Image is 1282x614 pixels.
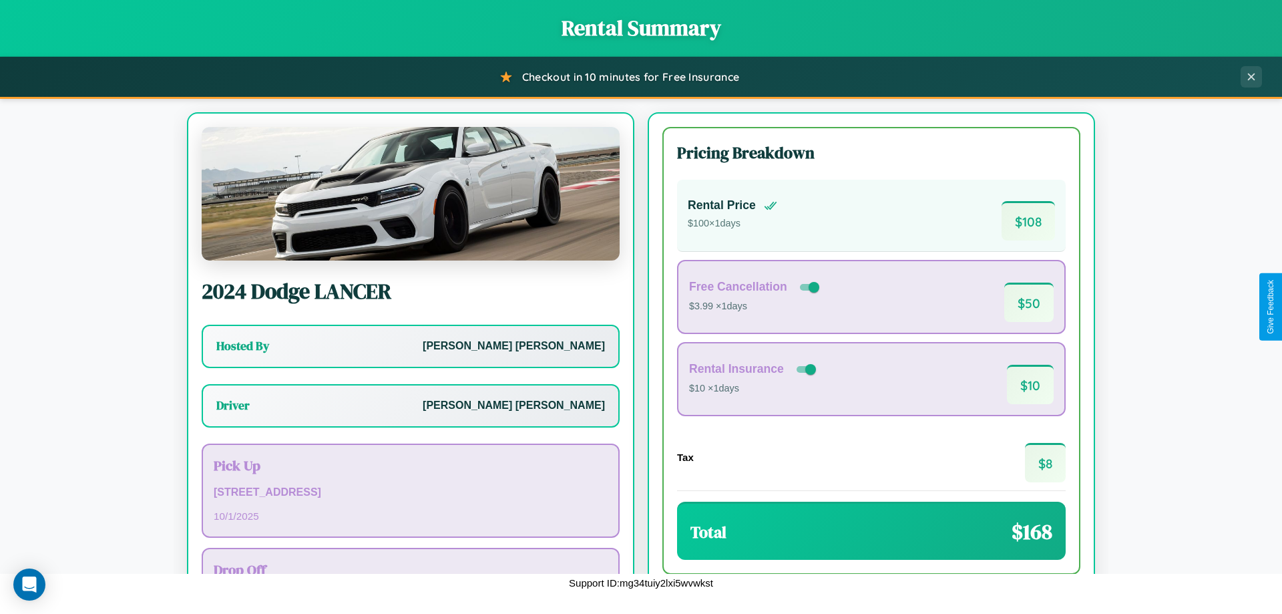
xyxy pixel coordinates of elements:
p: 10 / 1 / 2025 [214,507,608,525]
h2: 2024 Dodge LANCER [202,277,620,306]
p: $3.99 × 1 days [689,298,822,315]
h3: Pricing Breakdown [677,142,1066,164]
p: [PERSON_NAME] [PERSON_NAME] [423,396,605,416]
span: Checkout in 10 minutes for Free Insurance [522,70,739,84]
h3: Hosted By [216,338,269,354]
div: Give Feedback [1266,280,1275,334]
span: $ 8 [1025,443,1066,482]
span: $ 108 [1002,201,1055,241]
h4: Free Cancellation [689,280,787,294]
span: $ 50 [1004,283,1054,322]
img: Dodge LANCER [202,127,620,261]
h3: Total [690,521,726,543]
h3: Driver [216,398,250,414]
h4: Rental Price [688,198,756,212]
h4: Rental Insurance [689,362,784,376]
h3: Drop Off [214,560,608,579]
p: [PERSON_NAME] [PERSON_NAME] [423,337,605,356]
h1: Rental Summary [13,13,1269,43]
p: [STREET_ADDRESS] [214,483,608,502]
p: $ 100 × 1 days [688,215,777,233]
span: $ 10 [1007,365,1054,404]
h3: Pick Up [214,456,608,475]
h4: Tax [677,452,694,463]
div: Open Intercom Messenger [13,569,45,601]
p: Support ID: mg34tuiy2lxi5wvwkst [569,574,713,592]
span: $ 168 [1012,517,1052,547]
p: $10 × 1 days [689,380,819,398]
